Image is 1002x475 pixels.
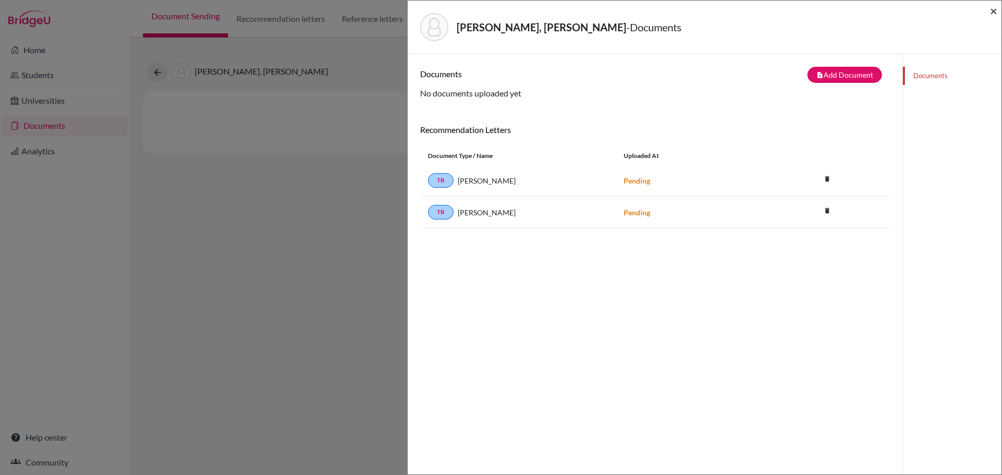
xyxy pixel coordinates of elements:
strong: Pending [624,208,650,217]
h6: Documents [420,69,655,79]
span: [PERSON_NAME] [458,175,516,186]
div: No documents uploaded yet [420,67,890,100]
span: × [990,3,997,18]
button: note_addAdd Document [807,67,882,83]
button: Close [990,5,997,17]
a: TR [428,173,454,188]
a: delete [819,173,835,187]
i: note_add [816,71,824,79]
span: [PERSON_NAME] [458,207,516,218]
div: Uploaded at [616,151,772,161]
a: delete [819,204,835,218]
i: delete [819,171,835,187]
i: delete [819,203,835,218]
a: Documents [903,67,1001,85]
div: Document Type / Name [420,151,616,161]
a: TR [428,205,454,220]
strong: [PERSON_NAME], [PERSON_NAME] [457,21,626,33]
strong: Pending [624,176,650,185]
h6: Recommendation Letters [420,125,890,135]
span: - Documents [626,21,682,33]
